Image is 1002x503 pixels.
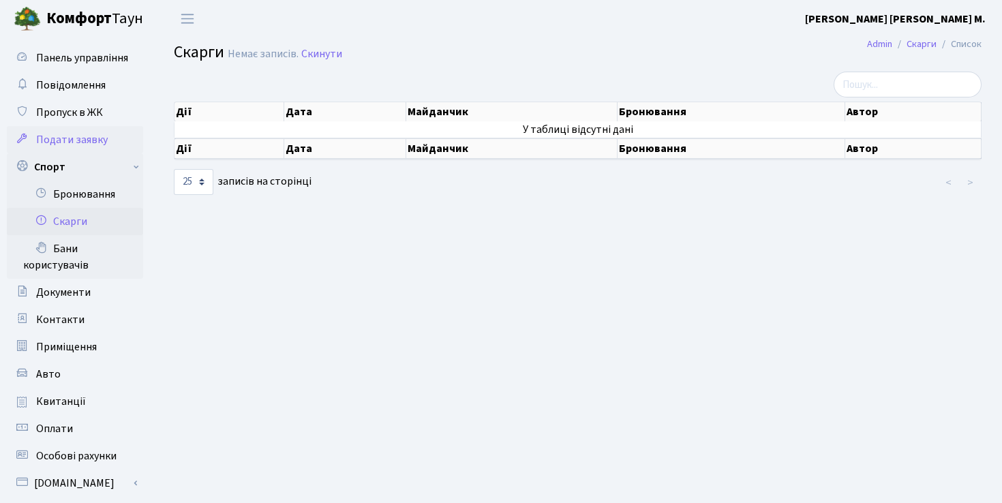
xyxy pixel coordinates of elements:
nav: breadcrumb [847,30,1002,59]
span: Документи [36,285,91,300]
a: Документи [7,279,143,306]
a: [DOMAIN_NAME] [7,470,143,497]
b: Комфорт [46,7,112,29]
a: [PERSON_NAME] [PERSON_NAME] М. [805,11,986,27]
a: Квитанції [7,388,143,415]
span: Таун [46,7,143,31]
label: записів на сторінці [174,169,312,195]
a: Оплати [7,415,143,442]
th: Бронювання [618,138,845,159]
span: Авто [36,367,61,382]
a: Спорт [7,153,143,181]
th: Майданчик [406,138,617,159]
a: Admin [867,37,892,51]
span: Повідомлення [36,78,106,93]
input: Пошук... [834,72,982,97]
a: Авто [7,361,143,388]
select: записів на сторінці [174,169,213,195]
th: Дата [284,102,407,121]
button: Переключити навігацію [170,7,204,30]
th: Дії [174,102,284,121]
span: Скарги [174,40,224,64]
th: Дата [284,138,407,159]
a: Контакти [7,306,143,333]
li: Список [937,37,982,52]
a: Приміщення [7,333,143,361]
th: Дії [174,138,284,159]
span: Панель управління [36,50,128,65]
th: Бронювання [618,102,845,121]
span: Контакти [36,312,85,327]
th: Автор [845,138,982,159]
a: Скарги [7,208,143,235]
a: Панель управління [7,44,143,72]
th: Майданчик [406,102,617,121]
a: Пропуск в ЖК [7,99,143,126]
span: Оплати [36,421,73,436]
span: Пропуск в ЖК [36,105,103,120]
a: Повідомлення [7,72,143,99]
span: Приміщення [36,339,97,354]
img: logo.png [14,5,41,33]
td: У таблиці відсутні дані [174,121,982,138]
a: Особові рахунки [7,442,143,470]
a: Подати заявку [7,126,143,153]
th: Автор [845,102,982,121]
span: Подати заявку [36,132,108,147]
b: [PERSON_NAME] [PERSON_NAME] М. [805,12,986,27]
a: Бани користувачів [7,235,143,279]
div: Немає записів. [228,48,299,61]
span: Особові рахунки [36,448,117,463]
span: Квитанції [36,394,86,409]
a: Бронювання [7,181,143,208]
a: Скинути [301,48,342,61]
a: Скарги [907,37,937,51]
